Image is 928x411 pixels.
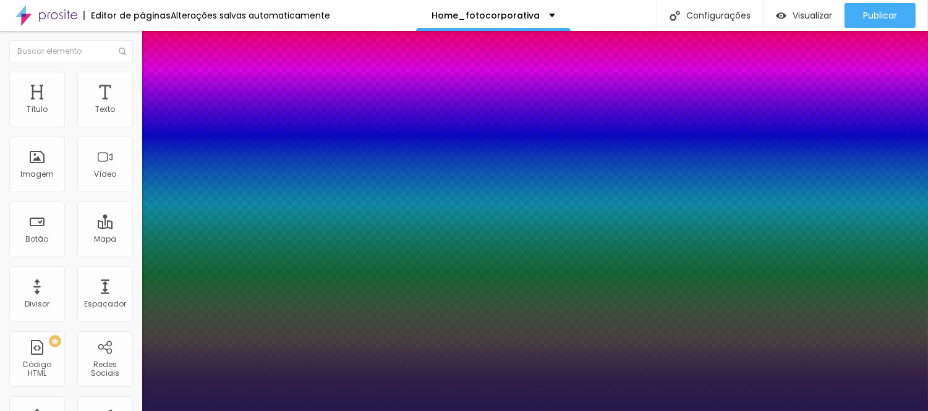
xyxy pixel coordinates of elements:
span: Visualizar [793,11,832,20]
button: Publicar [845,3,916,28]
div: Espaçador [84,300,126,308]
img: view-1.svg [776,11,786,21]
input: Buscar elemento [9,40,133,62]
div: Botão [26,235,49,244]
div: Vídeo [94,170,116,179]
div: Divisor [25,300,49,308]
img: Icone [670,11,680,21]
p: Home_fotocorporativa [432,11,540,20]
div: Texto [95,105,115,114]
span: Publicar [863,11,897,20]
div: Alterações salvas automaticamente [171,11,330,20]
div: Editor de páginas [83,11,171,20]
div: Redes Sociais [80,360,129,378]
div: Código HTML [12,360,61,378]
div: Imagem [20,170,54,179]
button: Visualizar [764,3,845,28]
img: Icone [119,48,126,55]
div: Título [27,105,48,114]
div: Mapa [94,235,116,244]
